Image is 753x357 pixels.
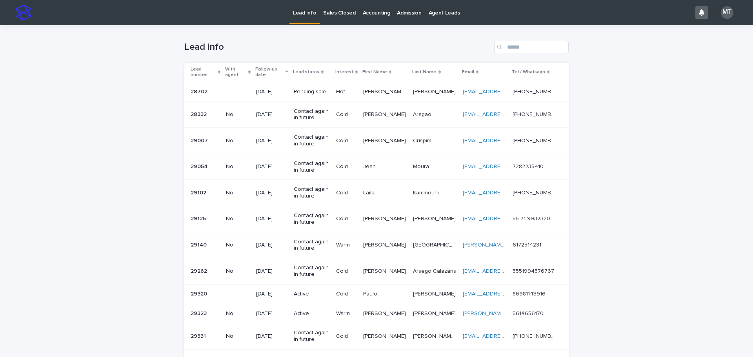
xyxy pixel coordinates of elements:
[255,65,284,80] p: Follow-up date
[363,110,407,118] p: [PERSON_NAME]
[256,242,287,248] p: [DATE]
[191,332,207,340] p: 29331
[184,258,569,285] tr: 2926229262 No[DATE]Contact again in futureCold[PERSON_NAME][PERSON_NAME] Arsego CalazansArsego Ca...
[513,289,547,297] p: 86981143916
[256,310,287,317] p: [DATE]
[363,136,407,144] p: [PERSON_NAME]
[463,164,551,169] a: [EMAIL_ADDRESS][DOMAIN_NAME]
[184,42,491,53] h1: Lead info
[226,291,250,297] p: -
[413,289,457,297] p: [PERSON_NAME]
[336,111,357,118] p: Cold
[413,214,457,222] p: [PERSON_NAME]
[362,68,387,76] p: First Name
[336,163,357,170] p: Cold
[226,268,250,275] p: No
[336,333,357,340] p: Cold
[412,68,437,76] p: Last Name
[226,163,250,170] p: No
[294,265,330,278] p: Contact again in future
[256,138,287,144] p: [DATE]
[463,311,637,316] a: [PERSON_NAME][EMAIL_ADDRESS][PERSON_NAME][DOMAIN_NAME]
[513,240,543,248] p: 6172514231
[513,110,558,118] p: [PHONE_NUMBER]
[513,332,558,340] p: [PHONE_NUMBER]
[463,268,551,274] a: [EMAIL_ADDRESS][DOMAIN_NAME]
[336,216,357,222] p: Cold
[336,310,357,317] p: Warm
[494,41,569,53] input: Search
[363,240,407,248] p: [PERSON_NAME]
[191,136,209,144] p: 29007
[513,214,558,222] p: 55 71 993232009
[191,266,209,275] p: 29262
[184,323,569,350] tr: 2933129331 No[DATE]Contact again in futureCold[PERSON_NAME][PERSON_NAME] [PERSON_NAME] [PERSON_NA...
[513,136,558,144] p: +55 19 99805-7537
[463,112,551,117] a: [EMAIL_ADDRESS][DOMAIN_NAME]
[294,212,330,226] p: Contact again in future
[226,242,250,248] p: No
[191,309,208,317] p: 29323
[256,190,287,196] p: [DATE]
[226,310,250,317] p: No
[336,89,357,95] p: Hot
[512,68,545,76] p: Tel / Whatsapp
[294,160,330,174] p: Contact again in future
[463,89,551,94] a: [EMAIL_ADDRESS][DOMAIN_NAME]
[226,138,250,144] p: No
[294,89,330,95] p: Pending sale
[413,188,440,196] p: Kammouni
[294,291,330,297] p: Active
[463,242,594,248] a: [PERSON_NAME][EMAIL_ADDRESS][DOMAIN_NAME]
[184,304,569,323] tr: 2932329323 No[DATE]ActiveWarm[PERSON_NAME][PERSON_NAME] [PERSON_NAME][PERSON_NAME] [PERSON_NAME][...
[413,136,433,144] p: Crispim
[463,291,551,297] a: [EMAIL_ADDRESS][DOMAIN_NAME]
[363,289,379,297] p: Paulo
[336,242,357,248] p: Warm
[363,332,407,340] p: VINICIUS MATHEUS
[226,89,250,95] p: -
[463,138,551,143] a: [EMAIL_ADDRESS][DOMAIN_NAME]
[294,239,330,252] p: Contact again in future
[513,188,558,196] p: +55 11 987509095
[721,6,733,19] div: MT
[256,268,287,275] p: [DATE]
[191,289,209,297] p: 29320
[335,68,353,76] p: Interest
[513,87,558,95] p: [PHONE_NUMBER]
[294,134,330,147] p: Contact again in future
[513,266,556,275] p: 5551994576767
[413,87,457,95] p: [PERSON_NAME]
[226,333,250,340] p: No
[336,291,357,297] p: Cold
[413,110,433,118] p: Aragao
[413,266,458,275] p: Arsego Calazans
[413,162,431,170] p: Moura
[226,216,250,222] p: No
[413,240,458,248] p: [GEOGRAPHIC_DATA]
[463,190,551,196] a: [EMAIL_ADDRESS][DOMAIN_NAME]
[226,190,250,196] p: No
[191,188,208,196] p: 29102
[191,162,209,170] p: 29054
[513,309,545,317] p: 5614656170
[294,310,330,317] p: Active
[413,332,458,340] p: [PERSON_NAME] [PERSON_NAME]
[184,206,569,232] tr: 2912529125 No[DATE]Contact again in futureCold[PERSON_NAME][PERSON_NAME] [PERSON_NAME][PERSON_NAM...
[336,190,357,196] p: Cold
[513,162,545,170] p: 7282235410
[463,333,551,339] a: [EMAIL_ADDRESS][DOMAIN_NAME]
[294,186,330,199] p: Contact again in future
[256,333,287,340] p: [DATE]
[191,110,208,118] p: 28332
[191,214,207,222] p: 29125
[413,309,457,317] p: [PERSON_NAME]
[363,87,408,95] p: [PERSON_NAME] [PERSON_NAME]
[184,128,569,154] tr: 2900729007 No[DATE]Contact again in futureCold[PERSON_NAME][PERSON_NAME] CrispimCrispim [EMAIL_AD...
[256,291,287,297] p: [DATE]
[256,216,287,222] p: [DATE]
[256,163,287,170] p: [DATE]
[293,68,319,76] p: Lead status
[294,108,330,121] p: Contact again in future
